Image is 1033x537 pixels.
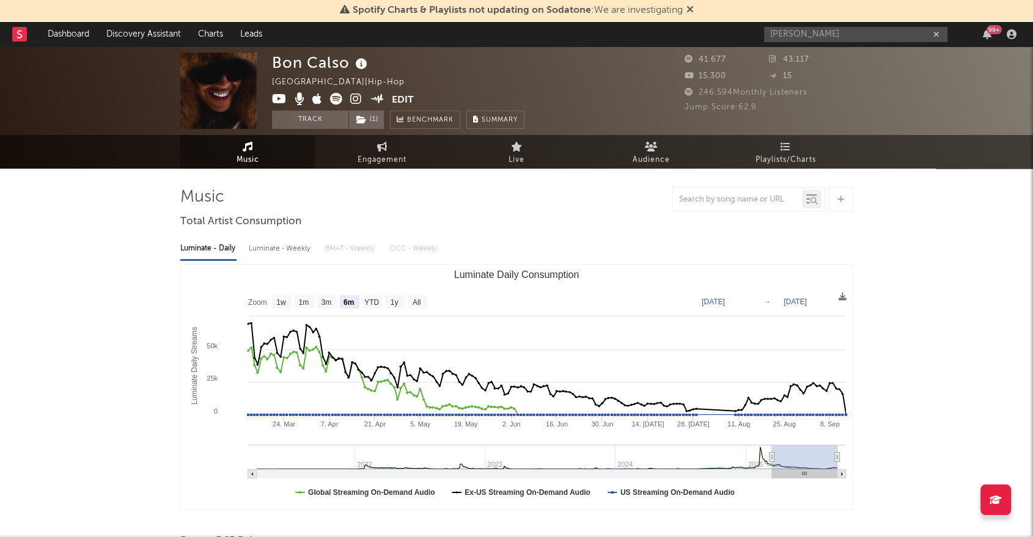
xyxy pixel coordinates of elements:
[718,135,853,169] a: Playlists/Charts
[466,111,524,129] button: Summary
[276,298,286,307] text: 1w
[189,22,232,46] a: Charts
[784,298,807,306] text: [DATE]
[392,93,414,108] button: Edit
[769,72,792,80] span: 15
[502,420,521,428] text: 2. Jun
[321,420,339,428] text: 7. Apr
[686,5,694,15] span: Dismiss
[685,103,757,111] span: Jump Score: 62.9
[465,488,590,497] text: Ex-US Streaming On-Demand Audio
[685,72,726,80] span: 15.300
[764,27,947,42] input: Search for artists
[769,56,809,64] span: 43.117
[677,420,710,428] text: 28. [DATE]
[685,89,807,97] span: 246.594 Monthly Listeners
[98,22,189,46] a: Discovery Assistant
[232,22,271,46] a: Leads
[546,420,568,428] text: 16. Jun
[308,488,435,497] text: Global Streaming On-Demand Audio
[214,407,218,415] text: 0
[315,135,449,169] a: Engagement
[509,153,524,167] span: Live
[321,298,331,307] text: 3m
[763,298,771,306] text: →
[272,75,419,90] div: [GEOGRAPHIC_DATA] | Hip-Hop
[272,111,348,129] button: Track
[407,113,454,128] span: Benchmark
[207,374,218,382] text: 25k
[207,342,218,349] text: 50k
[727,420,750,428] text: 11. Aug
[344,298,354,307] text: 6m
[353,5,683,15] span: : We are investigating
[298,298,309,307] text: 1m
[390,111,460,129] a: Benchmark
[364,298,379,307] text: YTD
[702,298,725,306] text: [DATE]
[237,153,259,167] span: Music
[348,111,384,129] span: ( 1 )
[454,269,579,280] text: Luminate Daily Consumption
[449,135,584,169] a: Live
[820,420,840,428] text: 8. Sep
[633,153,670,167] span: Audience
[273,420,296,428] text: 24. Mar
[755,153,816,167] span: Playlists/Charts
[673,195,802,205] input: Search by song name or URL
[620,488,735,497] text: US Streaming On-Demand Audio
[353,5,591,15] span: Spotify Charts & Playlists not updating on Sodatone
[591,420,613,428] text: 30. Jun
[584,135,718,169] a: Audience
[983,29,991,39] button: 99+
[773,420,795,428] text: 25. Aug
[248,298,267,307] text: Zoom
[391,298,399,307] text: 1y
[482,117,518,123] span: Summary
[364,420,386,428] text: 21. Apr
[631,420,664,428] text: 14. [DATE]
[180,238,237,259] div: Luminate - Daily
[190,327,199,404] text: Luminate Daily Streams
[39,22,98,46] a: Dashboard
[249,238,313,259] div: Luminate - Weekly
[413,298,421,307] text: All
[410,420,431,428] text: 5. May
[454,420,479,428] text: 19. May
[272,53,370,73] div: Bon Calso
[180,214,301,229] span: Total Artist Consumption
[987,25,1002,34] div: 99 +
[349,111,384,129] button: (1)
[685,56,726,64] span: 41.677
[181,265,852,509] svg: Luminate Daily Consumption
[358,153,406,167] span: Engagement
[180,135,315,169] a: Music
